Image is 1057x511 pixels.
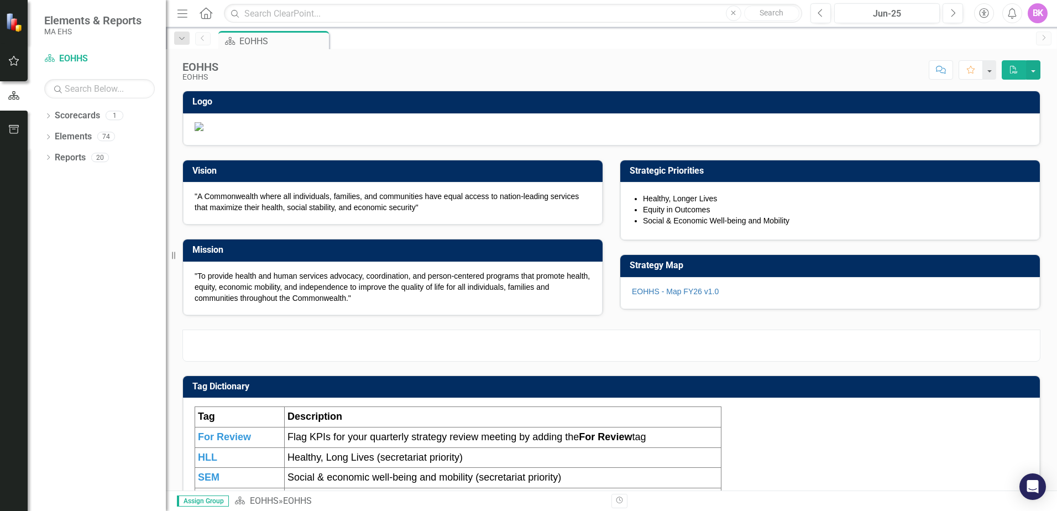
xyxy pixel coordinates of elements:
[287,472,561,483] span: Social & economic well-being and mobility (secretariat priority)
[287,452,463,463] span: Healthy, Long Lives (secretariat priority)
[234,495,603,508] div: »
[198,472,219,483] span: SEM
[834,3,940,23] button: Jun-25
[643,205,710,214] span: Equity in Outcomes
[760,8,783,17] span: Search
[250,496,279,506] a: EOHHS
[632,287,719,296] a: EOHHS - Map FY26 v1.0
[91,153,109,162] div: 20
[630,166,1034,176] h3: Strategic Priorities
[838,7,936,20] div: Jun-25
[1028,3,1048,23] button: BK
[44,53,155,65] a: EOHHS
[643,194,717,203] span: Healthy, Longer Lives
[44,79,155,98] input: Search Below...
[198,431,251,442] span: For Review
[630,260,1034,270] h3: Strategy Map
[182,73,218,81] div: EOHHS
[579,431,632,442] strong: For Review
[643,216,789,225] span: Social & Economic Well-being and Mobility
[192,166,597,176] h3: Vision
[55,109,100,122] a: Scorecards
[177,496,229,507] span: Assign Group
[6,13,25,32] img: ClearPoint Strategy
[55,152,86,164] a: Reports
[55,131,92,143] a: Elements
[744,6,799,21] button: Search
[106,111,123,121] div: 1
[195,272,590,303] span: "To provide health and human services advocacy, coordination, and person-centered programs that p...
[224,4,802,23] input: Search ClearPoint...
[195,192,579,212] span: "A Commonwealth where all individuals, families, and communities have equal access to nation-lead...
[192,97,1034,107] h3: Logo
[283,496,312,506] div: EOHHS
[182,61,218,73] div: EOHHS
[287,431,646,442] span: Flag KPIs for your quarterly strategy review meeting by adding the tag
[97,132,115,142] div: 74
[198,452,217,463] span: HLL
[198,411,215,422] strong: Tag
[287,411,342,422] span: Description
[195,122,1028,131] img: Document.png
[44,27,142,36] small: MA EHS
[192,245,597,255] h3: Mission
[1019,473,1046,500] div: Open Intercom Messenger
[44,14,142,27] span: Elements & Reports
[192,382,1034,392] h3: Tag Dictionary
[239,34,326,48] div: EOHHS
